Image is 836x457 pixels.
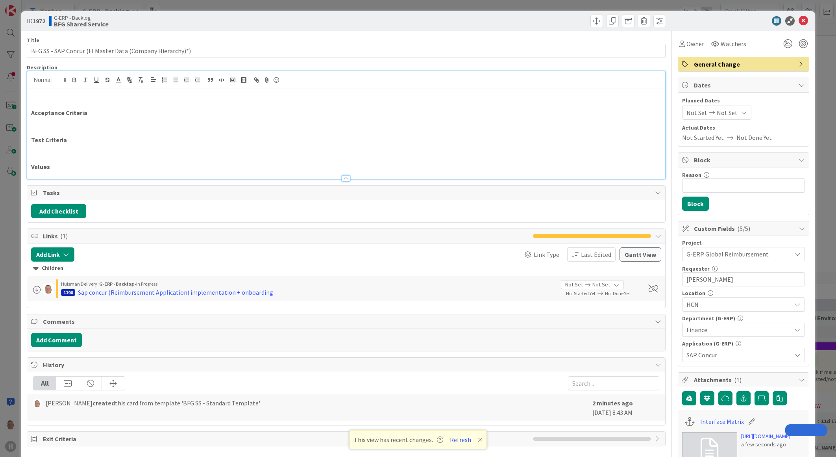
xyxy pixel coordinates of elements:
[78,288,273,297] div: Sap concur (Reimbursement Application) implementation + onboarding
[136,281,157,287] span: In Progress
[721,39,746,48] span: Watchers
[27,44,666,58] input: type card name here...
[686,108,707,117] span: Not Set
[592,398,659,417] div: [DATE] 8:43 AM
[33,399,42,408] img: lD
[43,360,651,370] span: History
[694,375,795,385] span: Attachments
[682,124,805,132] span: Actual Dates
[741,440,790,449] div: a few seconds ago
[31,163,50,171] strong: Values
[31,204,86,218] button: Add Checklist
[31,136,67,144] strong: Test Criteria
[682,97,805,105] span: Planned Dates
[682,197,709,211] button: Block
[27,16,45,26] span: ID
[566,290,596,296] span: Not Started Yet
[567,247,616,262] button: Last Edited
[736,133,772,142] span: Not Done Yet
[737,225,750,232] span: ( 5/5 )
[620,247,661,262] button: Gantt View
[31,333,82,347] button: Add Comment
[565,281,583,289] span: Not Set
[60,232,68,240] span: ( 1 )
[682,240,805,245] div: Project
[717,108,738,117] span: Not Set
[700,417,744,426] a: Interface Matrix
[694,224,795,233] span: Custom Fields
[605,290,630,296] span: Not Done Yet
[592,281,610,289] span: Not Set
[92,399,115,407] b: created
[61,281,99,287] span: Huisman Delivery ›
[31,247,74,262] button: Add Link
[54,15,109,21] span: G-ERP - Backlog
[581,250,611,259] span: Last Edited
[43,188,651,197] span: Tasks
[31,109,87,117] strong: Acceptance Criteria
[46,398,260,408] span: [PERSON_NAME] this card from template 'BFG SS - Standard Template'
[568,376,659,390] input: Search...
[43,434,529,444] span: Exit Criteria
[694,155,795,165] span: Block
[27,37,39,44] label: Title
[61,289,75,296] div: 1190
[682,341,805,346] div: Application (G-ERP)
[54,21,109,27] b: BFG Shared Service
[686,249,787,260] span: G-ERP Global Reimbursement
[447,435,474,445] button: Refresh
[686,300,791,309] span: HCN
[27,64,57,71] span: Description
[694,59,795,69] span: General Change
[682,171,701,178] label: Reason
[592,399,633,407] b: 2 minutes ago
[354,435,443,444] span: This view has recent changes.
[33,17,45,25] b: 1972
[534,250,559,259] span: Link Type
[33,377,56,390] div: All
[682,290,805,296] div: Location
[43,231,529,241] span: Links
[682,265,710,272] label: Requester
[734,376,742,384] span: ( 1 )
[686,325,791,334] span: Finance
[99,281,136,287] b: G-ERP - Backlog ›
[43,283,54,294] img: lD
[43,317,651,326] span: Comments
[682,133,724,142] span: Not Started Yet
[741,432,790,440] a: [URL][DOMAIN_NAME]
[694,80,795,90] span: Dates
[33,264,659,273] div: Children
[686,39,704,48] span: Owner
[686,350,791,360] span: SAP Concur
[682,316,805,321] div: Department (G-ERP)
